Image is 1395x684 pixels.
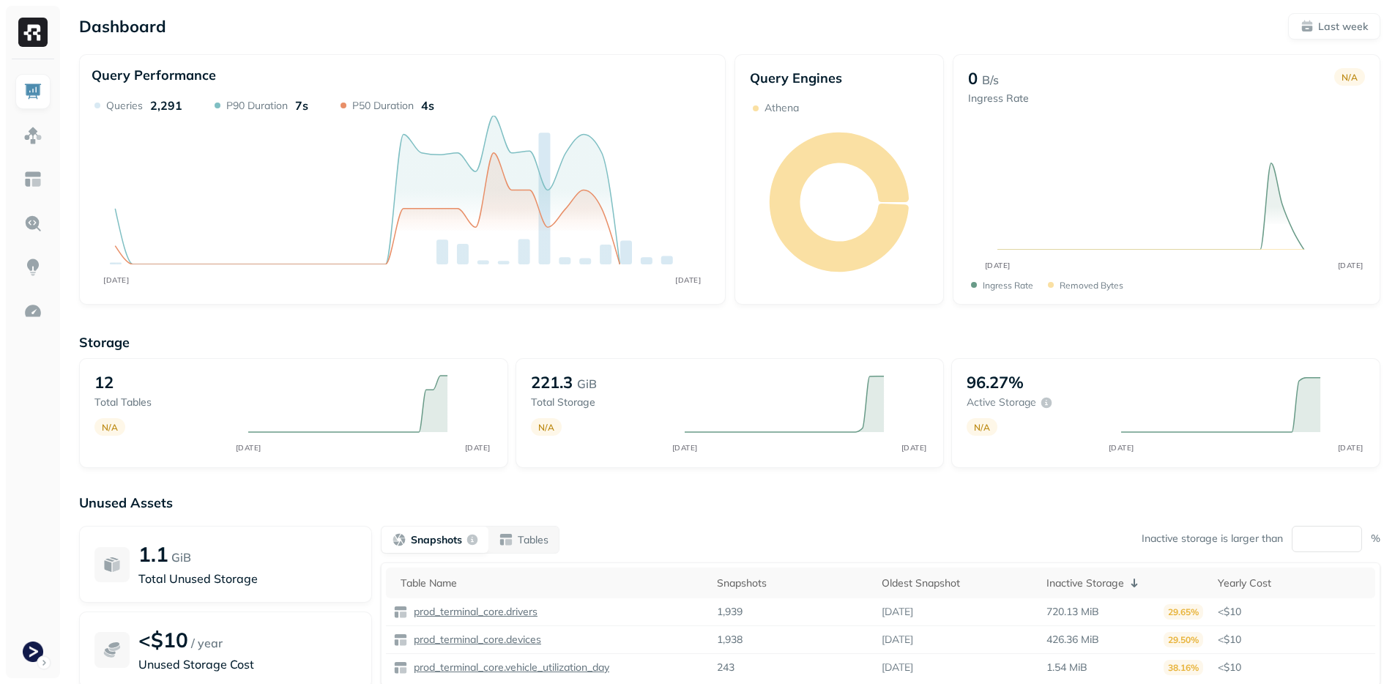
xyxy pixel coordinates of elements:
p: Total Unused Storage [138,570,357,587]
img: Query Explorer [23,214,42,233]
img: Dashboard [23,82,42,101]
p: N/A [1342,72,1358,83]
p: 1,939 [717,605,743,619]
p: 426.36 MiB [1046,633,1099,647]
button: Last week [1288,13,1380,40]
p: 29.50% [1164,632,1203,647]
p: 1.1 [138,541,168,567]
p: B/s [982,71,999,89]
div: Snapshots [717,576,867,590]
img: Insights [23,258,42,277]
p: Storage [79,334,1380,351]
p: Last week [1318,20,1368,34]
tspan: [DATE] [1337,261,1363,270]
p: N/A [102,422,118,433]
img: table [393,633,408,647]
p: Dashboard [79,16,166,37]
img: table [393,661,408,675]
img: Terminal [23,642,43,662]
p: Active storage [967,395,1036,409]
p: 12 [94,372,114,393]
p: GiB [171,549,191,566]
img: table [393,605,408,620]
p: <$10 [1218,633,1368,647]
a: prod_terminal_core.vehicle_utilization_day [408,661,609,674]
tspan: [DATE] [1337,443,1363,453]
tspan: [DATE] [675,275,701,284]
p: Snapshots [411,533,462,547]
p: 243 [717,661,734,674]
p: <$10 [138,627,188,653]
p: prod_terminal_core.devices [411,633,541,647]
p: 29.65% [1164,604,1203,620]
img: Asset Explorer [23,170,42,189]
p: Inactive storage is larger than [1142,532,1283,546]
div: Table Name [401,576,702,590]
img: Optimization [23,302,42,321]
tspan: [DATE] [1108,443,1134,453]
tspan: [DATE] [236,443,261,453]
p: 7s [295,98,308,113]
p: [DATE] [882,605,913,619]
img: Ryft [18,18,48,47]
p: Queries [106,99,143,113]
p: [DATE] [882,633,913,647]
tspan: [DATE] [465,443,491,453]
p: Inactive Storage [1046,576,1124,590]
p: <$10 [1218,605,1368,619]
tspan: [DATE] [672,443,697,453]
p: prod_terminal_core.drivers [411,605,537,619]
p: Query Engines [750,70,929,86]
div: Oldest Snapshot [882,576,1032,590]
p: 221.3 [531,372,573,393]
img: Assets [23,126,42,145]
p: N/A [974,422,990,433]
p: Athena [765,101,799,115]
tspan: [DATE] [984,261,1010,270]
p: 2,291 [150,98,182,113]
p: P90 Duration [226,99,288,113]
p: 38.16% [1164,660,1203,675]
p: Unused Assets [79,494,1380,511]
p: Query Performance [92,67,216,83]
p: 96.27% [967,372,1024,393]
p: 720.13 MiB [1046,605,1099,619]
a: prod_terminal_core.drivers [408,605,537,619]
p: <$10 [1218,661,1368,674]
p: % [1371,532,1380,546]
p: Total storage [531,395,670,409]
tspan: [DATE] [103,275,129,284]
p: 4s [421,98,434,113]
p: GiB [577,375,597,393]
p: Removed bytes [1060,280,1123,291]
a: prod_terminal_core.devices [408,633,541,647]
p: 0 [968,68,978,89]
p: [DATE] [882,661,913,674]
p: / year [191,634,223,652]
p: Unused Storage Cost [138,655,357,673]
tspan: [DATE] [901,443,926,453]
p: prod_terminal_core.vehicle_utilization_day [411,661,609,674]
p: Tables [518,533,548,547]
p: Ingress Rate [968,92,1029,105]
p: Ingress Rate [983,280,1033,291]
p: 1,938 [717,633,743,647]
p: 1.54 MiB [1046,661,1087,674]
div: Yearly Cost [1218,576,1368,590]
p: P50 Duration [352,99,414,113]
p: Total tables [94,395,234,409]
p: N/A [538,422,554,433]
